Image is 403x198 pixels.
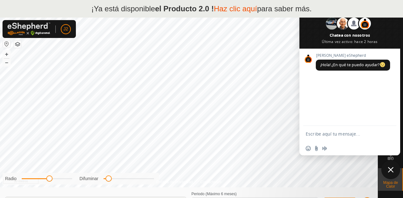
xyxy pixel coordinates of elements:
span: Enviar un archivo [314,146,319,151]
font: el Producto 2.0 ! [155,4,214,13]
font: Difuminar [80,176,99,181]
span: Grabar mensaje de audio [322,146,327,151]
font: Radio [5,176,17,181]
font: + [5,51,9,57]
button: Restablecer Mapa [3,40,10,48]
font: J2 [64,26,68,31]
span: [PERSON_NAME] eShepherd [316,53,390,58]
a: Contáctenos [200,179,221,185]
span: Insertar un emoji [306,146,311,151]
img: Logotipo de Gallagher [8,23,50,35]
font: para saber más. [257,4,312,13]
button: + [3,51,10,58]
textarea: Escribe aquí tu mensaje... [306,131,380,137]
button: – [3,59,10,66]
button: Capas del Mapa [14,40,21,48]
span: ¡Hola! ¿En qué te puedo ayudar? [320,62,386,67]
font: Ya está disponible [94,4,155,13]
font: ¡ [91,4,94,13]
font: Periodo (Máximo 6 meses) [191,192,236,196]
font: Mapa de Calor [383,180,398,189]
font: – [5,59,8,66]
a: Política de Privacidad [156,179,193,185]
div: Cerrar el chat [381,160,400,179]
a: Haz clic aquí [214,4,257,13]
